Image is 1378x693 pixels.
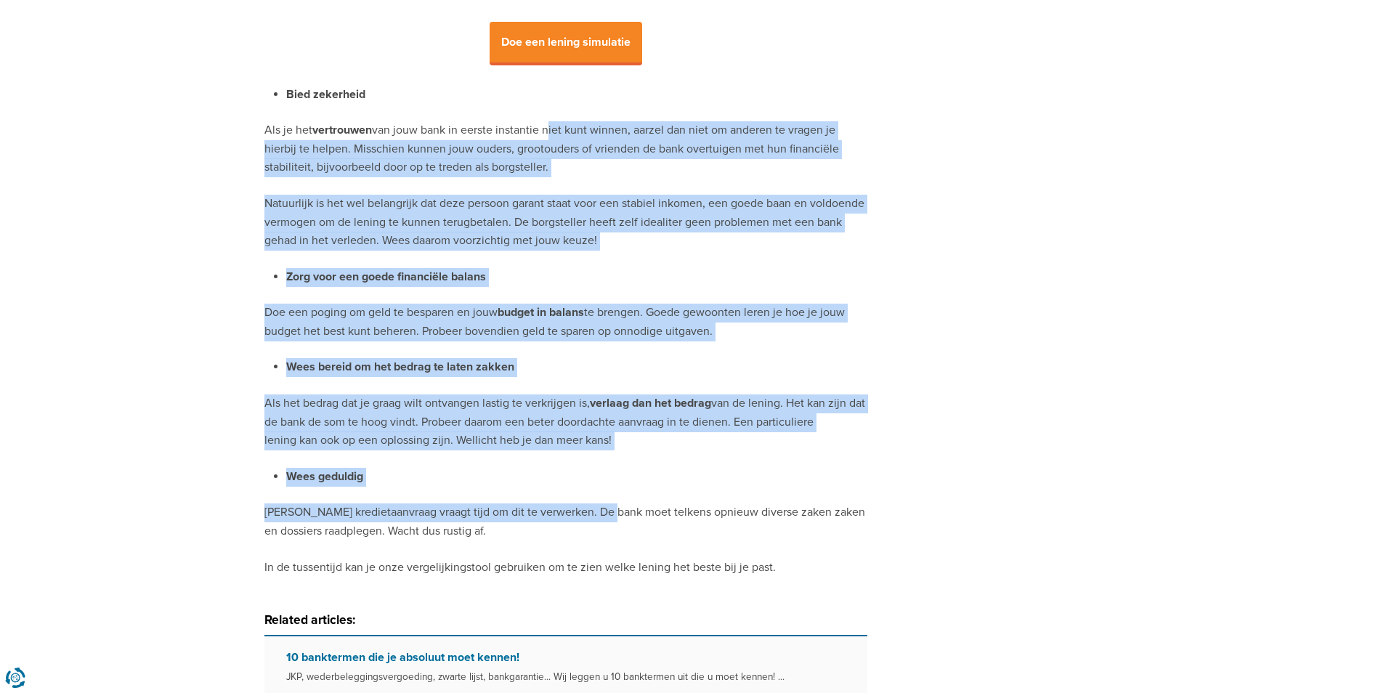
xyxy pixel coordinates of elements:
[264,559,867,577] p: In de tussentijd kan je onze vergelijkingstool gebruiken om te zien welke lening het beste bij je...
[286,360,514,374] strong: Wees bereid om het bedrag te laten zakken
[312,123,372,137] strong: vertrouwen
[264,394,867,450] p: Als het bedrag dat je graag wilt ontvangen lastig te verkrijgen is, van de lening. Het kan zijn d...
[286,87,365,102] strong: Bied zekerheid
[590,396,711,410] strong: verlaag dan het bedrag
[286,469,363,484] strong: Wees geduldig
[264,304,867,341] p: Doe een poging om geld te besparen en jouw te brengen. Goede gewoonten leren je hoe je jouw budge...
[264,609,867,637] h3: Related articles:
[264,503,867,540] p: [PERSON_NAME] kredietaanvraag vraagt tijd om dit te verwerken. De bank moet telkens opnieuw diver...
[490,36,642,49] a: Doe een lening simulatie
[286,269,486,284] strong: Zorg voor een goede financiële balans
[286,650,519,665] a: 10 banktermen die je absoluut moet kennen!
[490,22,642,65] span: Doe een lening simulatie
[498,305,584,320] strong: budget in balans
[264,121,867,177] p: Als je het van jouw bank in eerste instantie niet kunt winnen, aarzel dan niet om anderen te vrag...
[286,670,785,683] small: JKP, wederbeleggingsvergoeding, zwarte lijst, bankgarantie... Wij leggen u 10 banktermen uit die ...
[264,195,867,251] p: Natuurlijk is het wel belangrijk dat deze persoon garant staat voor een stabiel inkomen, een goed...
